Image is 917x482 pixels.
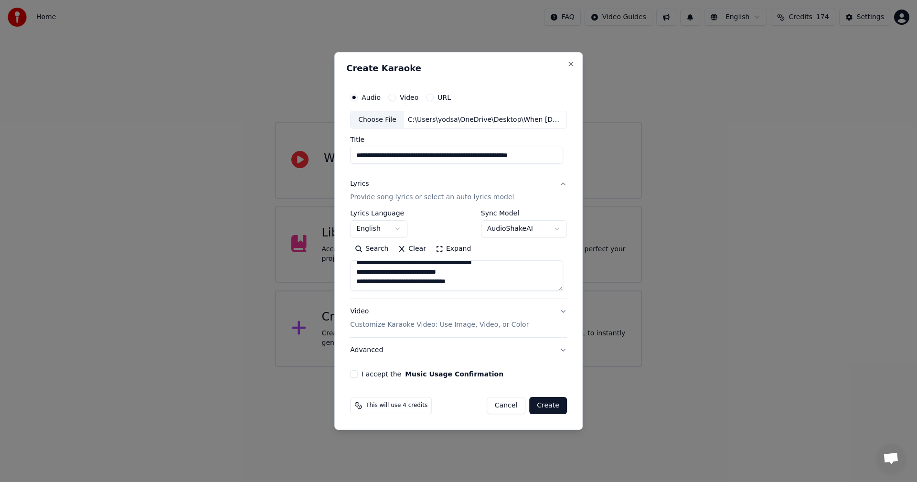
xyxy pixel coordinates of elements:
[350,210,567,299] div: LyricsProvide song lyrics or select an auto lyrics model
[405,371,503,377] button: I accept the
[350,137,567,143] label: Title
[350,193,514,203] p: Provide song lyrics or select an auto lyrics model
[487,397,525,414] button: Cancel
[481,210,567,217] label: Sync Model
[350,300,567,338] button: VideoCustomize Karaoke Video: Use Image, Video, or Color
[437,94,451,101] label: URL
[350,180,369,189] div: Lyrics
[350,172,567,210] button: LyricsProvide song lyrics or select an auto lyrics model
[400,94,418,101] label: Video
[346,64,571,73] h2: Create Karaoke
[351,111,404,129] div: Choose File
[362,371,503,377] label: I accept the
[350,210,407,217] label: Lyrics Language
[431,242,476,257] button: Expand
[393,242,431,257] button: Clear
[350,307,529,330] div: Video
[350,338,567,363] button: Advanced
[366,402,427,409] span: This will use 4 credits
[362,94,381,101] label: Audio
[350,242,393,257] button: Search
[404,115,566,125] div: C:\Users\yodsa\OneDrive\Desktop\When [DATE] Was Your Day\solarice 320 kbps - whenyesterdaywasyour...
[350,320,529,330] p: Customize Karaoke Video: Use Image, Video, or Color
[529,397,567,414] button: Create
